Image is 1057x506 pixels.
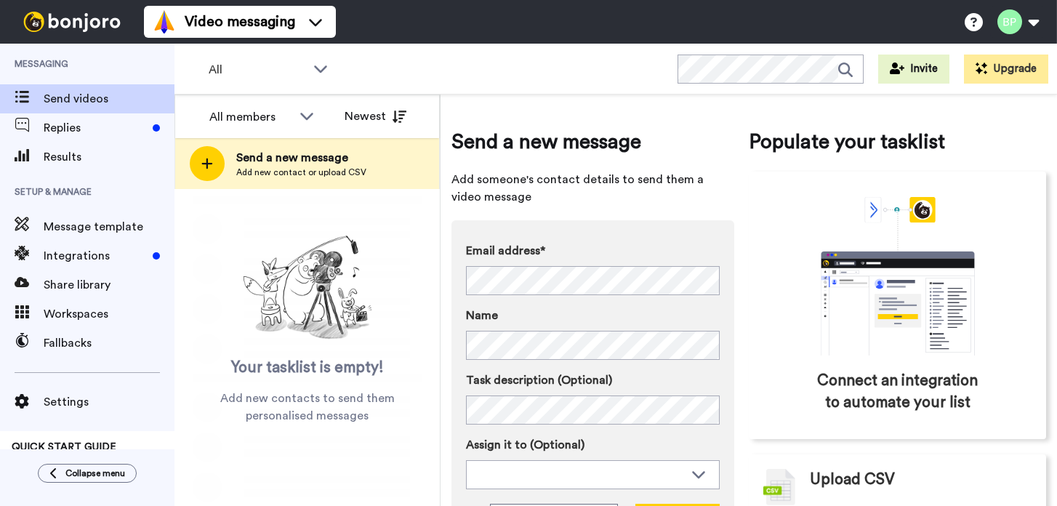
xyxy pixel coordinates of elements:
span: Settings [44,393,174,411]
button: Upgrade [964,55,1048,84]
button: Newest [334,102,417,131]
span: Your tasklist is empty! [231,357,384,379]
span: Message template [44,218,174,236]
span: Integrations [44,247,147,265]
label: Email address* [466,242,720,260]
img: ready-set-action.png [235,230,380,346]
img: vm-color.svg [153,10,176,33]
span: Send videos [44,90,174,108]
div: All members [209,108,292,126]
span: Add someone's contact details to send them a video message [451,171,734,206]
span: QUICK START GUIDE [12,442,116,452]
span: Collapse menu [65,467,125,479]
button: Collapse menu [38,464,137,483]
div: animation [789,197,1007,356]
span: Share library [44,276,174,294]
span: Populate your tasklist [749,127,1046,156]
span: Add new contact or upload CSV [236,166,366,178]
span: Send a new message [451,127,734,156]
span: Send a new message [236,149,366,166]
span: Connect an integration to automate your list [811,370,984,414]
span: Upload CSV [810,469,895,491]
span: Add new contacts to send them personalised messages [196,390,418,425]
span: Name [466,307,498,324]
span: Video messaging [185,12,295,32]
img: csv-grey.png [763,469,795,505]
label: Task description (Optional) [466,372,720,389]
span: All [209,61,306,79]
span: Results [44,148,174,166]
img: bj-logo-header-white.svg [17,12,126,32]
span: Replies [44,119,147,137]
span: Fallbacks [44,334,174,352]
span: Workspaces [44,305,174,323]
button: Invite [878,55,949,84]
label: Assign it to (Optional) [466,436,720,454]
